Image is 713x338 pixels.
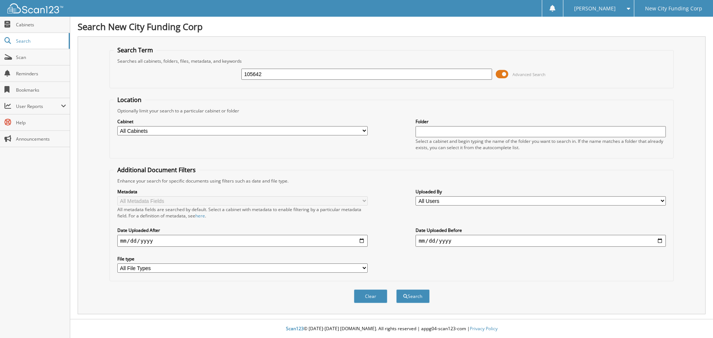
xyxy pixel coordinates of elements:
span: User Reports [16,103,61,109]
label: Folder [416,118,666,125]
span: Help [16,119,66,126]
span: New City Funding Corp [645,6,702,11]
legend: Search Term [114,46,157,54]
div: Searches all cabinets, folders, files, metadata, and keywords [114,58,670,64]
a: Privacy Policy [470,325,498,332]
legend: Location [114,96,145,104]
legend: Additional Document Filters [114,166,199,174]
div: Select a cabinet and begin typing the name of the folder you want to search in. If the name match... [416,138,666,151]
h1: Search New City Funding Corp [78,20,706,33]
label: Uploaded By [416,188,666,195]
input: end [416,235,666,247]
div: Optionally limit your search to a particular cabinet or folder [114,108,670,114]
a: here [195,213,205,219]
span: Cabinets [16,22,66,28]
input: start [117,235,368,247]
img: scan123-logo-white.svg [7,3,63,13]
div: All metadata fields are searched by default. Select a cabinet with metadata to enable filtering b... [117,206,368,219]
span: Announcements [16,136,66,142]
span: Bookmarks [16,87,66,93]
label: Cabinet [117,118,368,125]
label: File type [117,256,368,262]
span: Search [16,38,65,44]
span: Scan123 [286,325,304,332]
label: Metadata [117,188,368,195]
button: Clear [354,289,387,303]
span: Advanced Search [512,72,546,77]
span: Reminders [16,70,66,77]
div: © [DATE]-[DATE] [DOMAIN_NAME]. All rights reserved | appg04-scan123-com | [70,320,713,338]
button: Search [396,289,430,303]
iframe: Chat Widget [676,302,713,338]
label: Date Uploaded Before [416,227,666,233]
div: Enhance your search for specific documents using filters such as date and file type. [114,178,670,184]
label: Date Uploaded After [117,227,368,233]
span: Scan [16,54,66,60]
span: [PERSON_NAME] [574,6,616,11]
